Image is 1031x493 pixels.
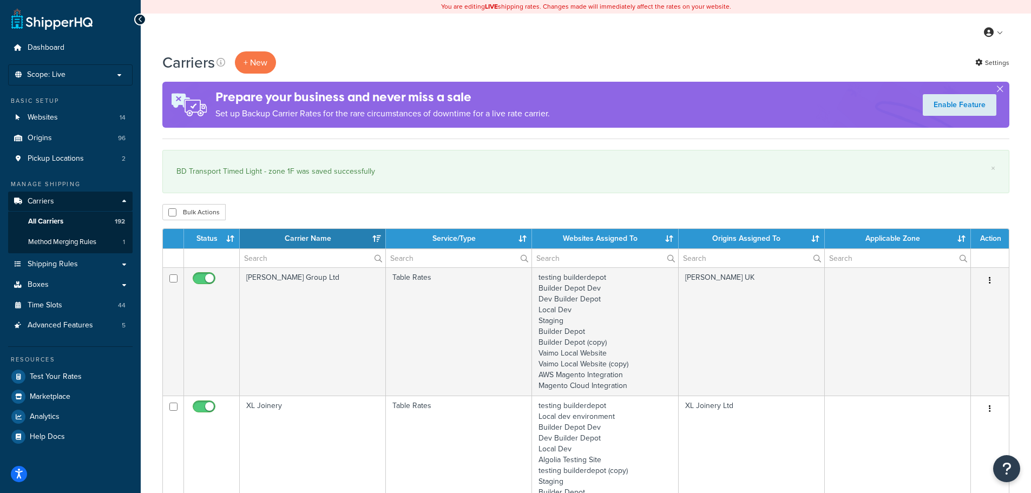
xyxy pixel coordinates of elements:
[30,372,82,382] span: Test Your Rates
[532,249,678,267] input: Search
[11,8,93,30] a: ShipperHQ Home
[162,82,215,128] img: ad-rules-rateshop-fe6ec290ccb7230408bd80ed9643f0289d75e0ffd9eb532fc0e269fcd187b520.png
[485,2,498,11] b: LIVE
[176,164,995,179] div: BD Transport Timed Light - zone 1F was saved successfully
[386,267,532,396] td: Table Rates
[8,149,133,169] li: Pickup Locations
[8,315,133,336] li: Advanced Features
[28,321,93,330] span: Advanced Features
[8,212,133,232] li: All Carriers
[8,192,133,253] li: Carriers
[8,128,133,148] li: Origins
[30,412,60,422] span: Analytics
[8,254,133,274] a: Shipping Rules
[8,108,133,128] li: Websites
[532,267,678,396] td: testing builderdepot Builder Depot Dev Dev Builder Depot Local Dev Staging Builder Depot Builder ...
[115,217,125,226] span: 192
[28,238,96,247] span: Method Merging Rules
[386,249,531,267] input: Search
[120,113,126,122] span: 14
[993,455,1020,482] button: Open Resource Center
[162,204,226,220] button: Bulk Actions
[162,52,215,73] h1: Carriers
[679,249,824,267] input: Search
[975,55,1009,70] a: Settings
[27,70,65,80] span: Scope: Live
[532,229,678,248] th: Websites Assigned To: activate to sort column ascending
[118,301,126,310] span: 44
[8,128,133,148] a: Origins 96
[8,192,133,212] a: Carriers
[8,149,133,169] a: Pickup Locations 2
[28,197,54,206] span: Carriers
[215,88,550,106] h4: Prepare your business and never miss a sale
[8,355,133,364] div: Resources
[8,427,133,446] a: Help Docs
[30,392,70,402] span: Marketplace
[240,229,386,248] th: Carrier Name: activate to sort column ascending
[8,212,133,232] a: All Carriers 192
[28,280,49,290] span: Boxes
[122,154,126,163] span: 2
[8,295,133,315] a: Time Slots 44
[923,94,996,116] a: Enable Feature
[28,134,52,143] span: Origins
[971,229,1009,248] th: Action
[28,154,84,163] span: Pickup Locations
[215,106,550,121] p: Set up Backup Carrier Rates for the rare circumstances of downtime for a live rate carrier.
[8,232,133,252] li: Method Merging Rules
[28,113,58,122] span: Websites
[28,260,78,269] span: Shipping Rules
[8,295,133,315] li: Time Slots
[8,315,133,336] a: Advanced Features 5
[28,217,63,226] span: All Carriers
[30,432,65,442] span: Help Docs
[8,407,133,426] a: Analytics
[386,229,532,248] th: Service/Type: activate to sort column ascending
[28,301,62,310] span: Time Slots
[8,180,133,189] div: Manage Shipping
[8,387,133,406] a: Marketplace
[825,249,970,267] input: Search
[123,238,125,247] span: 1
[679,229,825,248] th: Origins Assigned To: activate to sort column ascending
[235,51,276,74] button: + New
[28,43,64,52] span: Dashboard
[8,96,133,106] div: Basic Setup
[825,229,971,248] th: Applicable Zone: activate to sort column ascending
[8,275,133,295] a: Boxes
[122,321,126,330] span: 5
[118,134,126,143] span: 96
[679,267,825,396] td: [PERSON_NAME] UK
[184,229,240,248] th: Status: activate to sort column ascending
[240,249,385,267] input: Search
[240,267,386,396] td: [PERSON_NAME] Group Ltd
[8,367,133,386] a: Test Your Rates
[991,164,995,173] a: ×
[8,108,133,128] a: Websites 14
[8,232,133,252] a: Method Merging Rules 1
[8,38,133,58] a: Dashboard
